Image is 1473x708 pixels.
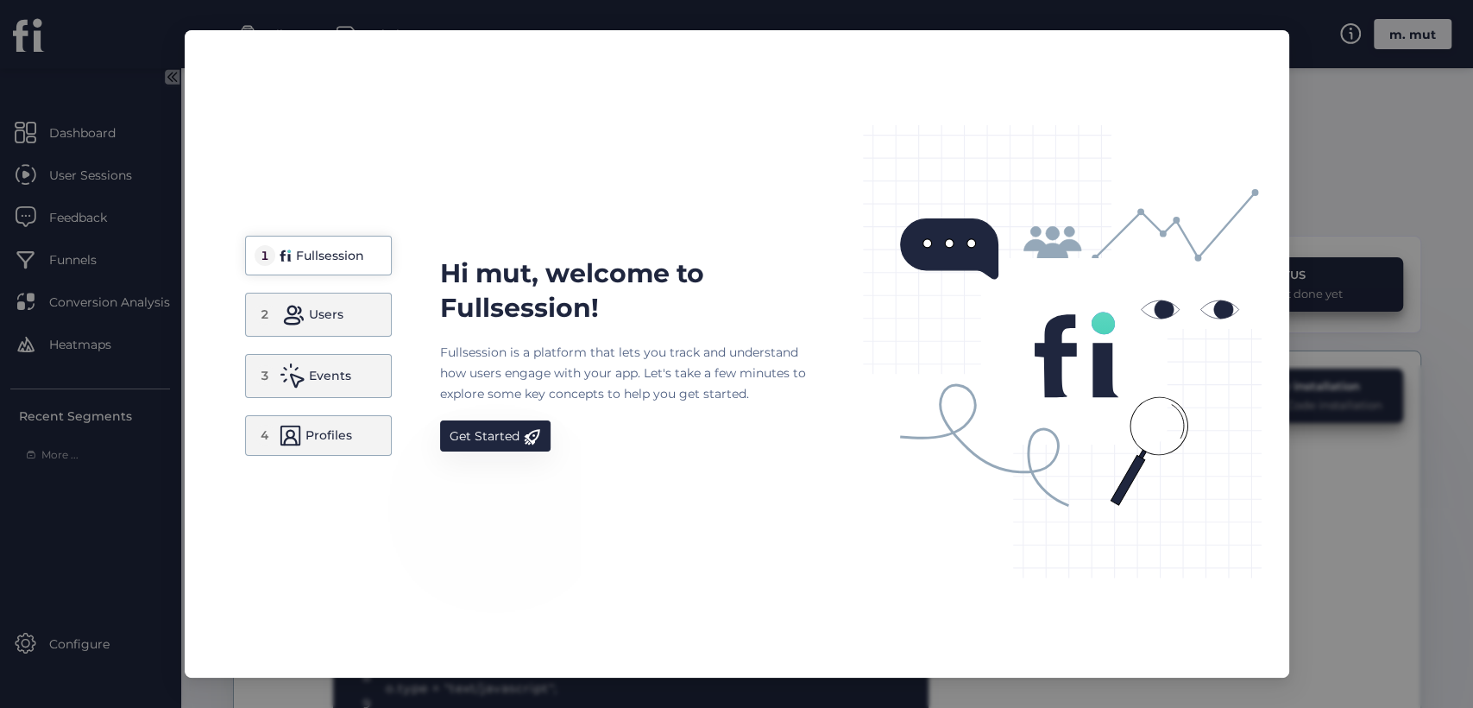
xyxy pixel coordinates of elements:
div: Profiles [305,425,352,446]
div: 3 [261,367,269,384]
div: Users [309,304,343,325]
div: Fullsession [296,245,364,266]
div: 4 [261,427,269,444]
div: Get Started [450,426,519,446]
div: 1 [261,247,269,264]
div: Fullsession is a platform that lets you track and understand how users engage with your app. Let'... [440,342,820,404]
button: Get Started [440,420,551,452]
div: Hi mut, welcome to Fullsession! [440,256,820,326]
div: Events [309,365,351,386]
div: 2 [261,306,269,323]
